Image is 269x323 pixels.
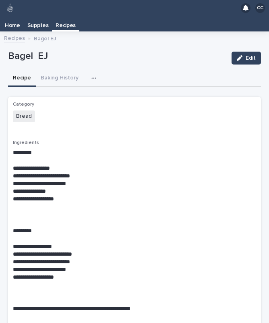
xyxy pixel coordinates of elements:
[232,52,261,65] button: Edit
[255,3,265,13] div: CC
[56,16,76,29] p: Recipes
[8,70,36,87] button: Recipe
[34,33,56,42] p: Bagel EJ
[246,55,256,61] span: Edit
[24,16,52,31] a: Supplies
[13,110,35,122] span: Bread
[27,16,49,29] p: Supplies
[4,33,25,42] a: Recipes
[1,16,24,31] a: Home
[13,102,34,107] span: Category
[13,140,39,145] span: Ingredients
[5,16,20,29] p: Home
[36,70,83,87] button: Baking History
[52,16,79,30] a: Recipes
[8,50,225,62] p: Bagel EJ
[5,3,15,13] img: 80hjoBaRqlyywVK24fQd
